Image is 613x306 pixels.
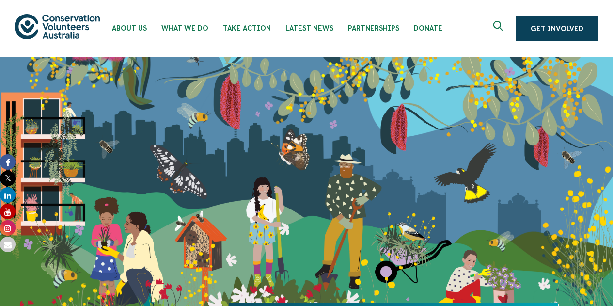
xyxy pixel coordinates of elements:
[285,24,333,32] span: Latest News
[161,24,208,32] span: What We Do
[414,24,442,32] span: Donate
[493,21,505,36] span: Expand search box
[516,16,598,41] a: Get Involved
[223,24,271,32] span: Take Action
[487,17,511,40] button: Expand search box Close search box
[348,24,399,32] span: Partnerships
[15,14,100,39] img: logo.svg
[112,24,147,32] span: About Us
